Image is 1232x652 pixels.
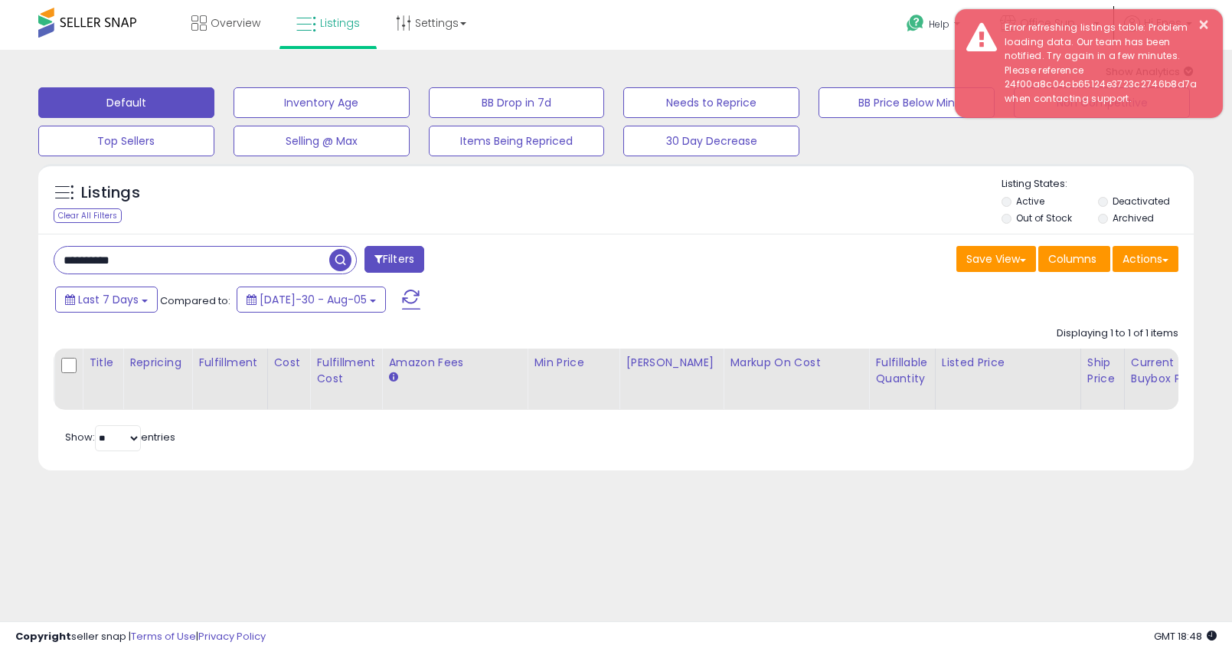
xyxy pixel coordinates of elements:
[1198,15,1210,34] button: ×
[929,18,949,31] span: Help
[260,292,367,307] span: [DATE]-30 - Aug-05
[234,126,410,156] button: Selling @ Max
[129,355,185,371] div: Repricing
[89,355,116,371] div: Title
[274,355,304,371] div: Cost
[1057,326,1178,341] div: Displaying 1 to 1 of 1 items
[894,2,975,50] a: Help
[160,293,230,308] span: Compared to:
[623,126,799,156] button: 30 Day Decrease
[388,371,397,385] small: Amazon Fees.
[1016,211,1072,224] label: Out of Stock
[15,630,266,644] div: seller snap | |
[623,87,799,118] button: Needs to Reprice
[198,355,260,371] div: Fulfillment
[78,292,139,307] span: Last 7 Days
[388,355,521,371] div: Amazon Fees
[198,629,266,644] a: Privacy Policy
[15,629,71,644] strong: Copyright
[38,87,214,118] button: Default
[626,355,717,371] div: [PERSON_NAME]
[55,287,158,313] button: Last 7 Days
[1131,355,1210,387] div: Current Buybox Price
[364,246,424,273] button: Filters
[54,208,122,223] div: Clear All Filters
[320,15,360,31] span: Listings
[906,14,925,33] i: Get Help
[956,246,1036,272] button: Save View
[429,87,605,118] button: BB Drop in 7d
[942,355,1074,371] div: Listed Price
[1087,355,1118,387] div: Ship Price
[1113,246,1178,272] button: Actions
[1038,246,1110,272] button: Columns
[875,355,928,387] div: Fulfillable Quantity
[38,126,214,156] button: Top Sellers
[1048,251,1096,267] span: Columns
[534,355,613,371] div: Min Price
[1002,177,1194,192] p: Listing States:
[234,87,410,118] button: Inventory Age
[819,87,995,118] button: BB Price Below Min
[237,287,386,313] button: [DATE]-30 - Aug-05
[993,21,1211,106] div: Error refreshing listings table: Problem loading data. Our team has been notified. Try again in a...
[429,126,605,156] button: Items Being Repriced
[65,430,175,444] span: Show: entries
[1016,195,1044,208] label: Active
[211,15,260,31] span: Overview
[131,629,196,644] a: Terms of Use
[730,355,862,371] div: Markup on Cost
[1113,211,1154,224] label: Archived
[316,355,375,387] div: Fulfillment Cost
[1154,629,1217,644] span: 2025-08-13 18:48 GMT
[1113,195,1170,208] label: Deactivated
[724,349,869,410] th: The percentage added to the cost of goods (COGS) that forms the calculator for Min & Max prices.
[81,182,140,204] h5: Listings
